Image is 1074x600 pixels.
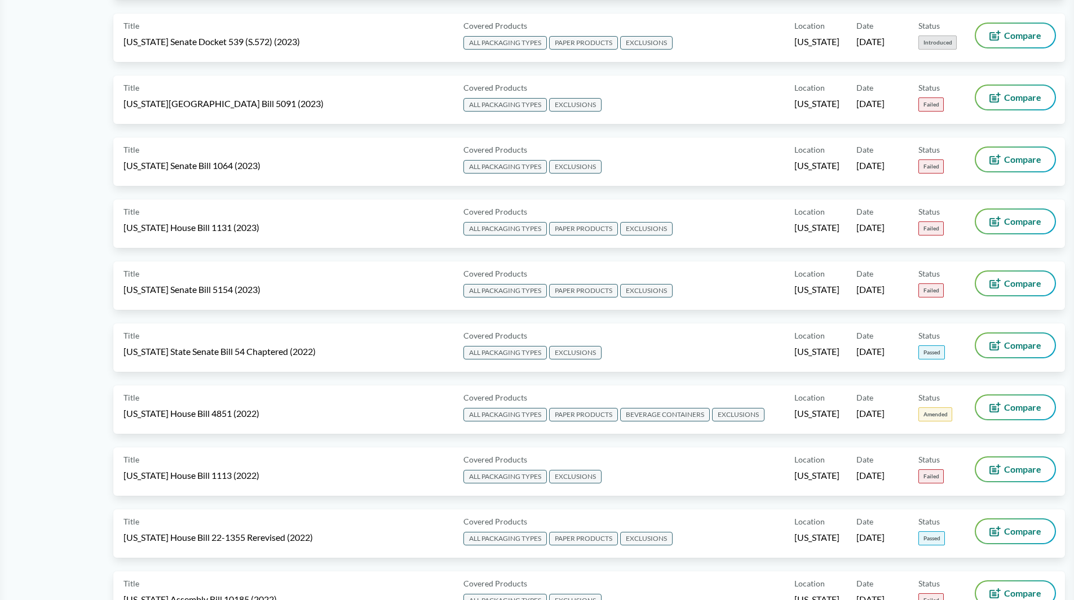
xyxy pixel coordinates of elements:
[856,407,885,420] span: [DATE]
[123,206,139,217] span: Title
[549,346,602,359] span: EXCLUSIONS
[549,284,618,297] span: PAPER PRODUCTS
[549,160,602,174] span: EXCLUSIONS
[1004,279,1041,288] span: Compare
[976,148,1055,171] button: Compare
[794,35,839,48] span: [US_STATE]
[620,532,673,545] span: EXCLUSIONS
[620,36,673,50] span: EXCLUSIONS
[123,82,139,94] span: Title
[794,531,839,544] span: [US_STATE]
[123,221,259,234] span: [US_STATE] House Bill 1131 (2023)
[794,206,825,217] span: Location
[794,159,839,172] span: [US_STATE]
[856,20,873,32] span: Date
[463,532,547,545] span: ALL PACKAGING TYPES
[549,408,618,421] span: PAPER PRODUCTS
[463,144,527,155] span: Covered Products
[918,392,940,403] span: Status
[463,98,547,112] span: ALL PACKAGING TYPES
[856,268,873,279] span: Date
[794,144,825,155] span: Location
[918,407,952,421] span: Amended
[794,268,825,279] span: Location
[463,408,547,421] span: ALL PACKAGING TYPES
[856,82,873,94] span: Date
[918,268,940,279] span: Status
[856,35,885,48] span: [DATE]
[918,577,940,589] span: Status
[549,470,602,483] span: EXCLUSIONS
[976,395,1055,419] button: Compare
[794,221,839,234] span: [US_STATE]
[856,454,873,465] span: Date
[712,408,764,421] span: EXCLUSIONS
[794,345,839,358] span: [US_STATE]
[620,408,710,421] span: BEVERAGE CONTAINERS
[123,454,139,465] span: Title
[794,283,839,296] span: [US_STATE]
[856,531,885,544] span: [DATE]
[918,20,940,32] span: Status
[856,515,873,527] span: Date
[123,20,139,32] span: Title
[856,144,873,155] span: Date
[123,407,259,420] span: [US_STATE] House Bill 4851 (2022)
[1004,31,1041,40] span: Compare
[463,222,547,235] span: ALL PACKAGING TYPES
[918,159,944,174] span: Failed
[463,470,547,483] span: ALL PACKAGING TYPES
[123,531,313,544] span: [US_STATE] House Bill 22-1355 Rerevised (2022)
[123,283,260,296] span: [US_STATE] Senate Bill 5154 (2023)
[620,284,673,297] span: EXCLUSIONS
[856,330,873,341] span: Date
[1004,155,1041,164] span: Compare
[918,283,944,297] span: Failed
[856,221,885,234] span: [DATE]
[123,268,139,279] span: Title
[976,457,1055,481] button: Compare
[918,531,945,545] span: Passed
[549,222,618,235] span: PAPER PRODUCTS
[123,159,260,172] span: [US_STATE] Senate Bill 1064 (2023)
[463,577,527,589] span: Covered Products
[856,577,873,589] span: Date
[1004,217,1041,226] span: Compare
[794,97,839,110] span: [US_STATE]
[794,454,825,465] span: Location
[123,469,259,482] span: [US_STATE] House Bill 1113 (2022)
[123,392,139,403] span: Title
[123,345,316,358] span: [US_STATE] State Senate Bill 54 Chaptered (2022)
[123,97,324,110] span: [US_STATE][GEOGRAPHIC_DATA] Bill 5091 (2023)
[794,20,825,32] span: Location
[918,330,940,341] span: Status
[918,469,944,483] span: Failed
[856,392,873,403] span: Date
[918,206,940,217] span: Status
[549,98,602,112] span: EXCLUSIONS
[463,20,527,32] span: Covered Products
[463,82,527,94] span: Covered Products
[1004,341,1041,350] span: Compare
[918,515,940,527] span: Status
[1004,93,1041,102] span: Compare
[976,24,1055,47] button: Compare
[856,159,885,172] span: [DATE]
[856,283,885,296] span: [DATE]
[976,519,1055,543] button: Compare
[794,577,825,589] span: Location
[463,36,547,50] span: ALL PACKAGING TYPES
[794,469,839,482] span: [US_STATE]
[123,577,139,589] span: Title
[918,345,945,359] span: Passed
[1004,589,1041,598] span: Compare
[794,82,825,94] span: Location
[463,346,547,359] span: ALL PACKAGING TYPES
[856,345,885,358] span: [DATE]
[976,272,1055,295] button: Compare
[549,532,618,545] span: PAPER PRODUCTS
[856,97,885,110] span: [DATE]
[463,160,547,174] span: ALL PACKAGING TYPES
[123,35,300,48] span: [US_STATE] Senate Docket 539 (S.572) (2023)
[123,330,139,341] span: Title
